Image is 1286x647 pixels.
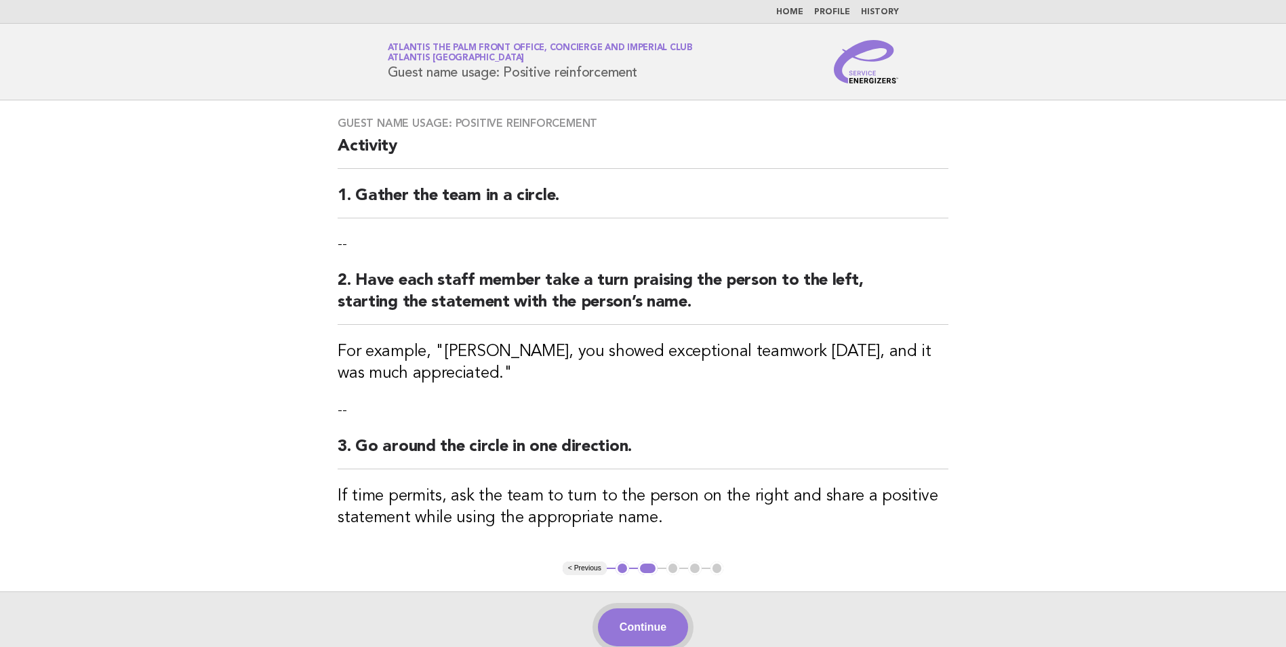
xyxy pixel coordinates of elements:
h2: 1. Gather the team in a circle. [338,185,948,218]
h1: Guest name usage: Positive reinforcement [388,44,693,79]
button: 1 [616,562,629,575]
span: Atlantis [GEOGRAPHIC_DATA] [388,54,525,63]
a: History [861,8,899,16]
p: -- [338,235,948,254]
p: -- [338,401,948,420]
h2: Activity [338,136,948,169]
h2: 3. Go around the circle in one direction. [338,436,948,469]
a: Atlantis The Palm Front Office, Concierge and Imperial ClubAtlantis [GEOGRAPHIC_DATA] [388,43,693,62]
h3: If time permits, ask the team to turn to the person on the right and share a positive statement w... [338,486,948,529]
a: Profile [814,8,850,16]
h3: For example, "[PERSON_NAME], you showed exceptional teamwork [DATE], and it was much appreciated." [338,341,948,385]
button: Continue [598,608,688,646]
h2: 2. Have each staff member take a turn praising the person to the left, starting the statement wit... [338,270,948,325]
button: 2 [638,562,658,575]
h3: Guest name usage: Positive reinforcement [338,117,948,130]
a: Home [776,8,803,16]
img: Service Energizers [834,40,899,83]
button: < Previous [563,562,607,575]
